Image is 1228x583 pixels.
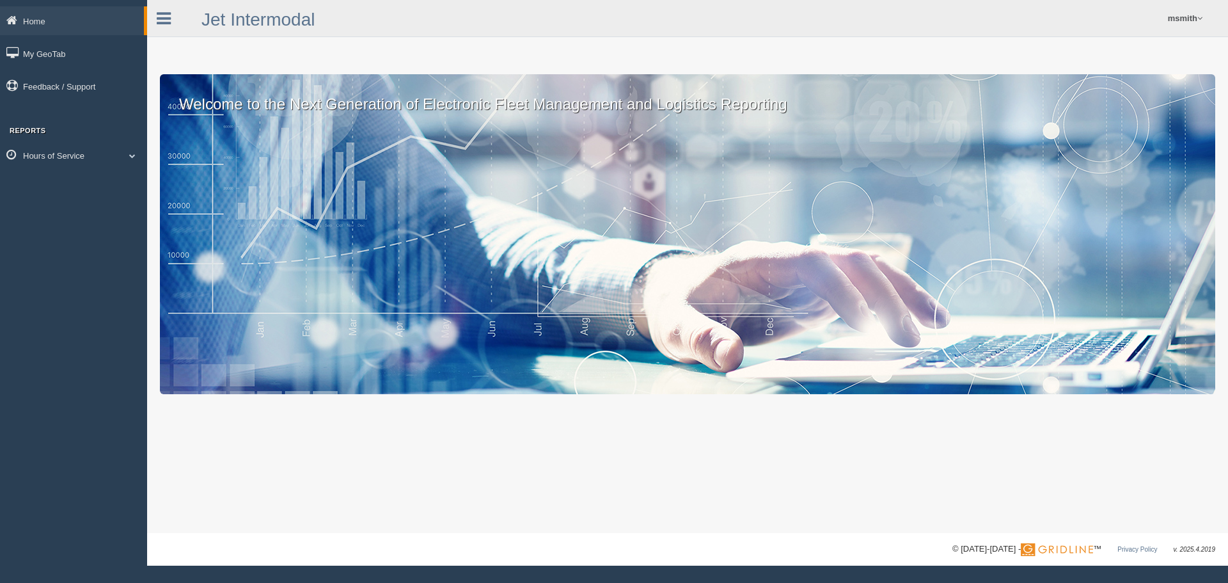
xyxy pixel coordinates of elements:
[1174,546,1215,553] span: v. 2025.4.2019
[1117,546,1157,553] a: Privacy Policy
[952,543,1215,556] div: © [DATE]-[DATE] - ™
[1021,543,1093,556] img: Gridline
[201,10,315,29] a: Jet Intermodal
[160,74,1215,115] p: Welcome to the Next Generation of Electronic Fleet Management and Logistics Reporting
